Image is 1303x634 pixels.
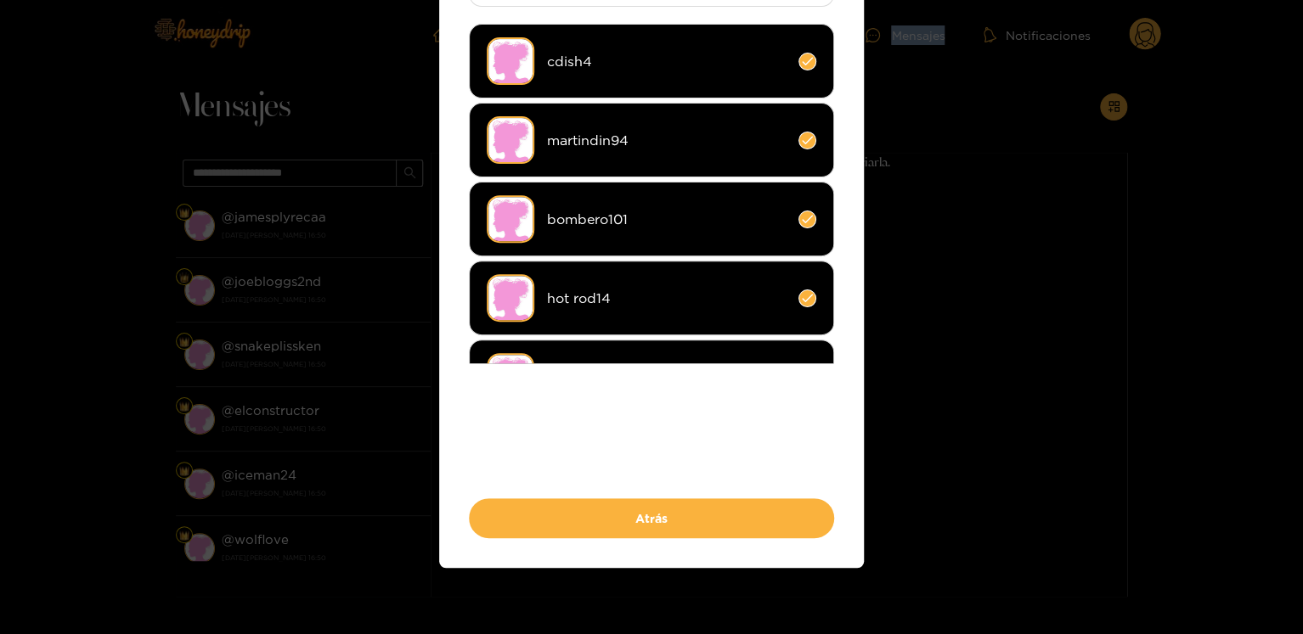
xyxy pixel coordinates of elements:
[547,132,629,148] font: martindin94
[469,498,834,538] button: Atrás
[547,290,611,306] font: hot rod14
[547,211,628,227] font: bombero101
[487,195,534,243] img: no-avatar.png
[487,116,534,164] img: no-avatar.png
[635,512,668,525] font: Atrás
[487,37,534,85] img: no-avatar.png
[487,353,534,401] img: no-avatar.png
[547,53,592,69] font: cdish4
[487,274,534,322] img: no-avatar.png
